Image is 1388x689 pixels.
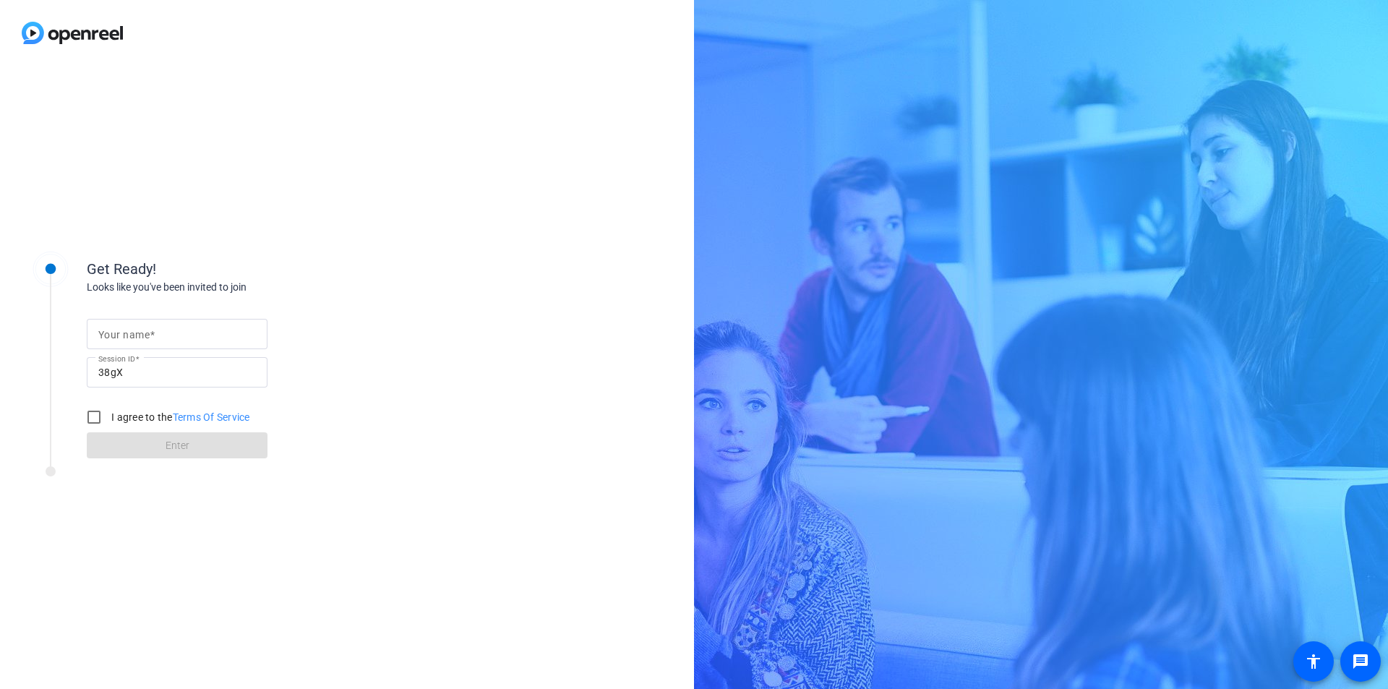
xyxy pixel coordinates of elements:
[173,411,250,423] a: Terms Of Service
[108,410,250,424] label: I agree to the
[98,329,150,341] mat-label: Your name
[87,280,376,295] div: Looks like you've been invited to join
[1352,653,1369,670] mat-icon: message
[1305,653,1322,670] mat-icon: accessibility
[98,354,135,363] mat-label: Session ID
[87,258,376,280] div: Get Ready!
